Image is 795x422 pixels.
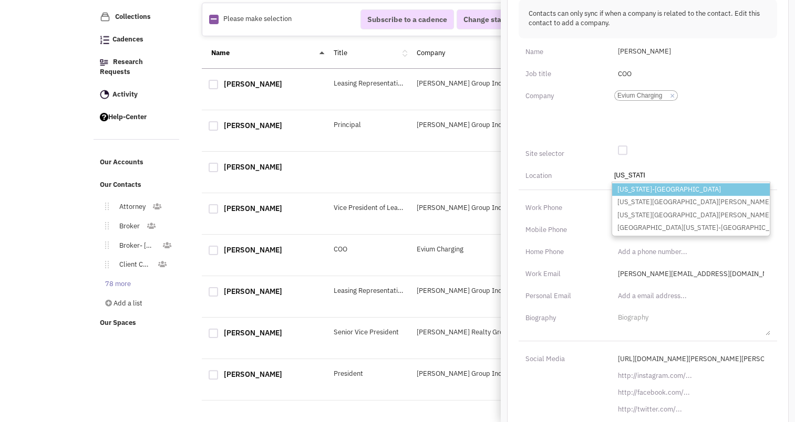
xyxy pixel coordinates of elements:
img: Cadences_logo.png [100,36,109,44]
div: Vice President of Leasing [327,203,410,213]
a: [PERSON_NAME] [224,328,282,337]
div: Work Phone [519,199,605,216]
div: COO [327,245,410,255]
a: [PERSON_NAME] [224,287,282,296]
img: Move.png [100,261,109,268]
div: [PERSON_NAME] Realty Group [410,328,535,337]
a: Company [417,48,445,57]
img: Rectangle.png [209,15,219,24]
div: [PERSON_NAME] Group Inc [410,286,535,296]
a: Our Spaces [95,313,180,333]
span: Cadences [112,35,143,44]
img: Research.png [100,59,108,66]
span: Our Contacts [100,180,141,189]
div: Leasing Representative [327,286,410,296]
input: http://twitter.com/... [612,401,770,418]
div: President [327,369,410,379]
div: [PERSON_NAME] Group Inc [410,79,535,89]
input: [US_STATE]-[GEOGRAPHIC_DATA][US_STATE][GEOGRAPHIC_DATA][PERSON_NAME]-[GEOGRAPHIC_DATA][US_STATE][... [614,170,645,181]
img: icon-collection-lavender.png [100,12,110,22]
div: Principal [327,120,410,130]
div: Evium Charging [410,245,535,255]
a: Add a list [95,296,178,311]
button: Subscribe to a cadence [360,9,454,29]
img: Move.png [100,222,109,229]
span: Activity [112,90,138,99]
div: Mobile Phone [519,221,605,238]
a: 78 more [95,277,137,292]
a: Cadences [95,30,180,50]
div: [PERSON_NAME] Group Inc [410,369,535,379]
li: [US_STATE][GEOGRAPHIC_DATA][PERSON_NAME]-[GEOGRAPHIC_DATA] [612,209,770,222]
a: Our Accounts [95,153,180,173]
img: help.png [100,113,108,121]
img: Activity.png [100,90,109,99]
li: [US_STATE]-[GEOGRAPHIC_DATA] [612,183,770,196]
a: Name [211,48,230,57]
li: [US_STATE][GEOGRAPHIC_DATA][PERSON_NAME]-[GEOGRAPHIC_DATA] [612,196,770,209]
input: Add a email address... [612,266,770,282]
div: Biography [519,310,605,326]
a: Broker- [GEOGRAPHIC_DATA] [109,238,162,254]
a: [PERSON_NAME] [224,121,282,130]
div: Work Email [519,266,605,282]
input: http://instagram.com/... [612,367,770,384]
div: Social Media [519,351,605,367]
div: Leasing Representative [327,79,410,89]
a: [PERSON_NAME] [224,245,282,255]
a: Research Requests [95,52,180,82]
div: Name [519,44,605,60]
a: Help-Center [95,108,180,128]
input: http://facebook.com/... [612,384,770,401]
a: Attorney [109,199,152,215]
div: Location [519,167,605,184]
span: Research Requests [100,57,143,76]
div: [PERSON_NAME] Group Inc [410,203,535,213]
span: Collections [115,12,151,21]
a: [PERSON_NAME] [224,79,282,89]
div: Personal Email [519,288,605,304]
a: Client Contact [109,257,158,272]
img: Move.png [100,203,109,210]
a: Activity [95,85,180,105]
div: [PERSON_NAME] Group Inc [410,120,535,130]
div: Senior Vice President [327,328,410,337]
span: Please make selection [223,15,292,24]
a: × [670,91,675,101]
p: Contacts can only sync if when a company is related to the contact. Edit this contact to add a co... [529,9,768,28]
input: http://linkedin.com/in/... [612,351,770,367]
input: Add a email address... [612,288,770,304]
span: Our Spaces [100,318,136,327]
a: Our Contacts [95,175,180,195]
div: Job title [519,66,605,82]
div: Home Phone [519,244,605,260]
a: Broker [109,219,146,234]
a: [PERSON_NAME] [224,370,282,379]
input: Property Manager [612,66,770,82]
a: [PERSON_NAME] [224,204,282,213]
li: [GEOGRAPHIC_DATA][US_STATE]-[GEOGRAPHIC_DATA] [612,221,770,235]
input: Add a phone number... [612,244,770,260]
div: Company [519,88,605,104]
a: [PERSON_NAME] [224,162,282,172]
a: Title [334,48,347,57]
span: Evium Charging [617,91,667,100]
span: Our Accounts [100,158,143,167]
input: ×Evium Charging [680,90,704,101]
a: Collections [95,7,180,27]
span: [PERSON_NAME] [612,44,770,60]
img: Move.png [100,241,109,249]
div: Site selector [519,145,605,162]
